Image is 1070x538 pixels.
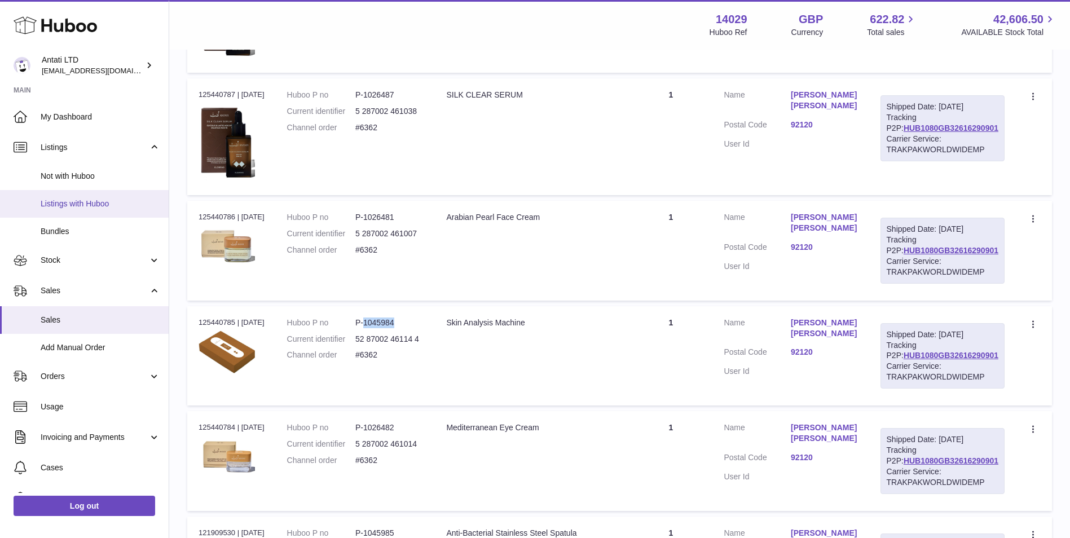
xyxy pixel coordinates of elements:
[355,422,424,433] dd: P-1026482
[355,317,424,328] dd: P-1045984
[355,90,424,100] dd: P-1026487
[355,350,424,360] dd: #6362
[42,55,143,76] div: Antati LTD
[904,351,998,360] a: HUB1080GB32616290901
[791,422,858,444] a: [PERSON_NAME] [PERSON_NAME]
[41,112,160,122] span: My Dashboard
[880,323,1005,389] div: Tracking P2P:
[791,90,858,111] a: [PERSON_NAME] [PERSON_NAME]
[887,102,998,112] div: Shipped Date: [DATE]
[287,228,355,239] dt: Current identifier
[724,452,791,466] dt: Postal Code
[629,78,713,195] td: 1
[287,350,355,360] dt: Channel order
[887,361,998,382] div: Carrier Service: TRAKPAKWORLDWIDEMP
[199,436,255,476] img: 1735332753.png
[961,12,1056,38] a: 42,606.50 AVAILABLE Stock Total
[41,462,160,473] span: Cases
[880,95,1005,161] div: Tracking P2P:
[716,12,747,27] strong: 14029
[791,347,858,358] a: 92120
[287,122,355,133] dt: Channel order
[41,285,148,296] span: Sales
[724,347,791,360] dt: Postal Code
[41,402,160,412] span: Usage
[791,242,858,253] a: 92120
[355,455,424,466] dd: #6362
[287,334,355,345] dt: Current identifier
[41,199,160,209] span: Listings with Huboo
[724,366,791,377] dt: User Id
[887,329,998,340] div: Shipped Date: [DATE]
[887,134,998,155] div: Carrier Service: TRAKPAKWORLDWIDEMP
[287,455,355,466] dt: Channel order
[867,12,917,38] a: 622.82 Total sales
[724,261,791,272] dt: User Id
[880,218,1005,283] div: Tracking P2P:
[791,212,858,233] a: [PERSON_NAME] [PERSON_NAME]
[41,342,160,353] span: Add Manual Order
[904,246,998,255] a: HUB1080GB32616290901
[41,171,160,182] span: Not with Huboo
[993,12,1043,27] span: 42,606.50
[287,422,355,433] dt: Huboo P no
[41,432,148,443] span: Invoicing and Payments
[287,439,355,449] dt: Current identifier
[446,422,618,433] div: Mediterranean Eye Cream
[355,106,424,117] dd: 5 287002 461038
[199,212,265,222] div: 125440786 | [DATE]
[887,224,998,235] div: Shipped Date: [DATE]
[14,496,155,516] a: Log out
[14,57,30,74] img: internalAdmin-14029@internal.huboo.com
[887,434,998,445] div: Shipped Date: [DATE]
[41,371,148,382] span: Orders
[961,27,1056,38] span: AVAILABLE Stock Total
[791,27,824,38] div: Currency
[629,201,713,300] td: 1
[41,142,148,153] span: Listings
[355,245,424,255] dd: #6362
[355,212,424,223] dd: P-1026481
[629,306,713,405] td: 1
[199,317,265,328] div: 125440785 | [DATE]
[791,120,858,130] a: 92120
[799,12,823,27] strong: GBP
[724,471,791,482] dt: User Id
[355,228,424,239] dd: 5 287002 461007
[887,466,998,488] div: Carrier Service: TRAKPAKWORLDWIDEMP
[887,256,998,277] div: Carrier Service: TRAKPAKWORLDWIDEMP
[42,66,166,75] span: [EMAIL_ADDRESS][DOMAIN_NAME]
[199,104,255,181] img: 1735333794.png
[724,139,791,149] dt: User Id
[287,317,355,328] dt: Huboo P no
[724,120,791,133] dt: Postal Code
[791,452,858,463] a: 92120
[199,226,255,266] img: 1735332564.png
[446,212,618,223] div: Arabian Pearl Face Cream
[904,124,998,133] a: HUB1080GB32616290901
[724,90,791,114] dt: Name
[41,315,160,325] span: Sales
[287,245,355,255] dt: Channel order
[870,12,904,27] span: 622.82
[446,317,618,328] div: Skin Analysis Machine
[724,212,791,236] dt: Name
[41,255,148,266] span: Stock
[710,27,747,38] div: Huboo Ref
[199,90,265,100] div: 125440787 | [DATE]
[355,334,424,345] dd: 52 87002 46114 4
[355,439,424,449] dd: 5 287002 461014
[724,242,791,255] dt: Postal Code
[724,422,791,447] dt: Name
[867,27,917,38] span: Total sales
[287,90,355,100] dt: Huboo P no
[904,456,998,465] a: HUB1080GB32616290901
[791,317,858,339] a: [PERSON_NAME] [PERSON_NAME]
[880,428,1005,493] div: Tracking P2P:
[199,331,255,373] img: 1748337818.png
[355,122,424,133] dd: #6362
[446,90,618,100] div: SILK CLEAR SERUM
[41,226,160,237] span: Bundles
[199,528,265,538] div: 121909530 | [DATE]
[287,212,355,223] dt: Huboo P no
